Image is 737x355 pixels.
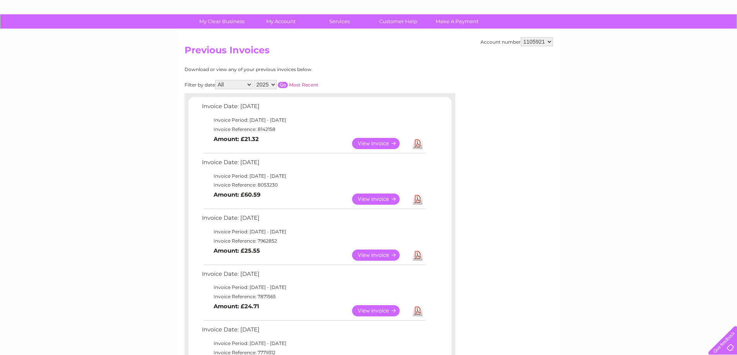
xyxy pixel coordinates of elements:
div: Filter by date [185,80,388,89]
a: Water [601,33,616,39]
a: My Clear Business [190,14,254,29]
td: Invoice Date: [DATE] [200,101,426,116]
td: Invoice Reference: 7871565 [200,292,426,301]
td: Invoice Period: [DATE] - [DATE] [200,116,426,125]
td: Invoice Period: [DATE] - [DATE] [200,339,426,348]
a: View [352,305,409,316]
a: Download [413,250,422,261]
a: Contact [686,33,705,39]
img: logo.png [26,20,65,44]
a: Services [308,14,371,29]
a: Customer Help [366,14,430,29]
a: Most Recent [289,82,318,88]
h2: Previous Invoices [185,45,553,59]
a: Make A Payment [425,14,489,29]
a: View [352,138,409,149]
div: Account number [481,37,553,46]
b: Amount: £21.32 [214,136,259,143]
td: Invoice Period: [DATE] - [DATE] [200,172,426,181]
a: View [352,194,409,205]
a: My Account [249,14,313,29]
a: View [352,250,409,261]
b: Amount: £24.71 [214,303,259,310]
a: Blog [670,33,681,39]
td: Invoice Date: [DATE] [200,157,426,172]
td: Invoice Date: [DATE] [200,269,426,283]
a: Download [413,305,422,316]
td: Invoice Reference: 7962852 [200,236,426,246]
b: Amount: £25.55 [214,247,260,254]
a: Download [413,194,422,205]
td: Invoice Period: [DATE] - [DATE] [200,227,426,236]
td: Invoice Date: [DATE] [200,213,426,227]
b: Amount: £60.59 [214,191,260,198]
td: Invoice Reference: 8053230 [200,180,426,190]
td: Invoice Reference: 8142158 [200,125,426,134]
a: Log out [711,33,730,39]
a: 0333 014 3131 [591,4,645,14]
a: Energy [620,33,637,39]
div: Download or view any of your previous invoices below. [185,67,388,72]
a: Download [413,138,422,149]
a: Telecoms [642,33,665,39]
td: Invoice Date: [DATE] [200,324,426,339]
div: Clear Business is a trading name of Verastar Limited (registered in [GEOGRAPHIC_DATA] No. 3667643... [186,4,552,37]
td: Invoice Period: [DATE] - [DATE] [200,283,426,292]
